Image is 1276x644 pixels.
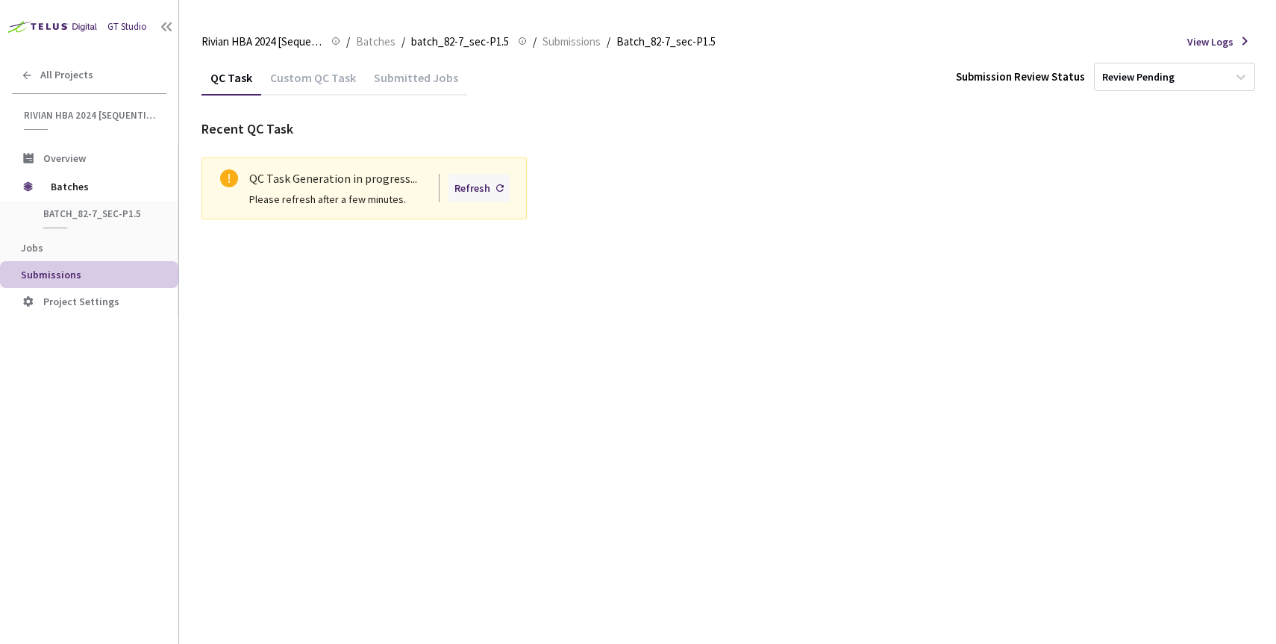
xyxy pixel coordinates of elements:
li: / [533,33,537,51]
div: Submitted Jobs [365,70,467,96]
span: Overview [43,151,86,165]
a: Batches [353,33,398,49]
div: QC Task Generation in progress... [249,169,515,188]
span: Batches [356,33,395,51]
li: / [607,33,610,51]
span: View Logs [1187,34,1233,50]
span: Rivian HBA 2024 [Sequential] [201,33,322,51]
div: QC Task [201,70,261,96]
div: GT Studio [107,19,147,34]
span: Rivian HBA 2024 [Sequential] [24,109,157,122]
span: Submissions [21,268,81,281]
span: Project Settings [43,295,119,308]
span: batch_82-7_sec-P1.5 [411,33,509,51]
span: All Projects [40,69,93,81]
li: / [346,33,350,51]
div: Custom QC Task [261,70,365,96]
span: Batch_82-7_sec-P1.5 [616,33,716,51]
div: Refresh [454,180,490,196]
span: exclamation-circle [220,169,238,187]
div: Submission Review Status [956,68,1085,86]
a: Submissions [540,33,604,49]
div: Recent QC Task [201,119,1257,140]
div: Review Pending [1102,70,1175,84]
span: Submissions [542,33,601,51]
span: batch_82-7_sec-P1.5 [43,207,154,220]
span: Jobs [21,241,43,254]
div: Please refresh after a few minutes. [249,191,515,207]
li: / [401,33,405,51]
span: Batches [51,172,153,201]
